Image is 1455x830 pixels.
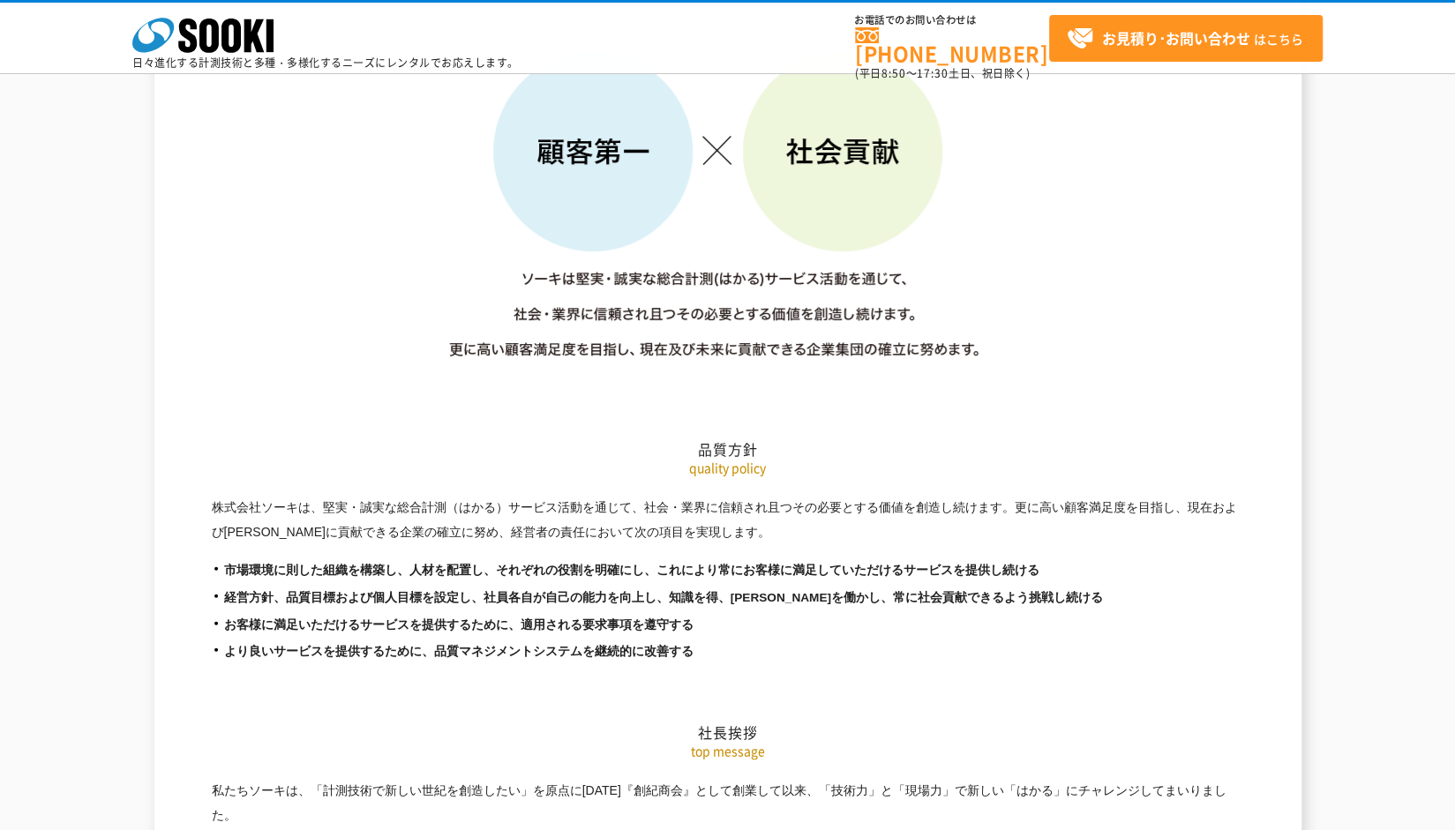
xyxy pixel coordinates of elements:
span: はこちら [1067,26,1303,52]
strong: お見積り･お問い合わせ [1102,27,1250,49]
h2: 品質方針 [212,264,1244,459]
p: 株式会社ソーキは、堅実・誠実な総合計測（はかる）サービス活動を通じて、社会・業界に信頼され且つその必要とする価値を創造し続けます。更に高い顧客満足度を目指し、現在および[PERSON_NAME]... [212,495,1244,544]
p: top message [212,742,1244,760]
h2: 社長挨拶 [212,547,1244,742]
li: より良いサービスを提供するために、品質マネジメントシステムを継続的に改善する [212,643,1244,662]
span: (平日 ～ 土日、祝日除く) [855,65,1030,81]
span: 17:30 [917,65,949,81]
li: 市場環境に則した組織を構築し、人材を配置し、それぞれの役割を明確にし、これにより常にお客様に満足していただけるサービスを提供し続ける [212,562,1244,580]
p: quality policy [212,459,1244,477]
li: 経営方針、品質目標および個人目標を設定し、社員各自が自己の能力を向上し、知識を得、[PERSON_NAME]を働かし、常に社会貢献できるよう挑戦し続ける [212,589,1244,608]
span: お電話でのお問い合わせは [855,15,1049,26]
span: 8:50 [881,65,906,81]
a: [PHONE_NUMBER] [855,27,1049,64]
p: 日々進化する計測技術と多種・多様化するニーズにレンタルでお応えします。 [132,57,519,68]
li: お客様に満足いただけるサービスを提供するために、適用される要求事項を遵守する [212,617,1244,635]
a: お見積り･お問い合わせはこちら [1049,15,1323,62]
